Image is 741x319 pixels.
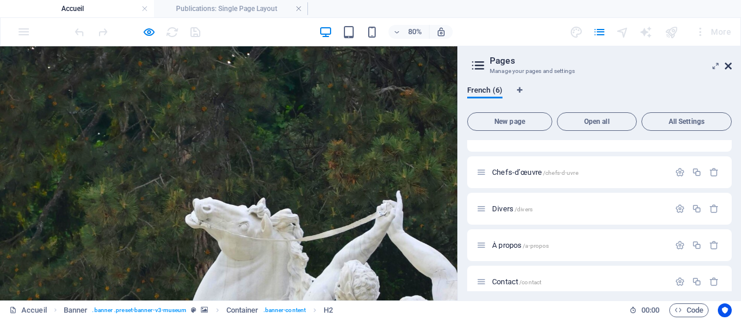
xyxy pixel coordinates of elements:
div: Duplicate [692,204,702,214]
i: Pages (Ctrl+Alt+S) [593,25,606,39]
span: New page [472,118,547,125]
span: . banner .preset-banner-v3-museum [92,303,186,317]
div: Remove [709,277,719,287]
div: Settings [675,277,685,287]
div: Settings [675,240,685,250]
button: pages [593,25,607,39]
span: /chefs-d-uvre [543,170,578,176]
span: All Settings [647,118,727,125]
h3: Manage your pages and settings [490,66,709,76]
div: Remove [709,240,719,250]
span: . banner-content [263,303,306,317]
div: Duplicate [692,167,702,177]
span: /contact [519,279,541,285]
div: Settings [675,167,685,177]
span: Code [674,303,703,317]
button: New page [467,112,552,131]
div: Duplicate [692,277,702,287]
h4: Publications: Single Page Layout [154,2,308,15]
span: Click to select. Double-click to edit [226,303,259,317]
span: Click to select. Double-click to edit [324,303,333,317]
span: /a-propos [523,243,549,249]
div: Duplicate [692,240,702,250]
h6: 80% [406,25,424,39]
span: French (6) [467,83,502,100]
h6: Session time [629,303,660,317]
i: This element contains a background [201,307,208,313]
div: Language Tabs [467,86,732,108]
span: Click to select. Double-click to edit [64,303,88,317]
span: Click to open page [492,277,541,286]
span: /divers [515,206,533,212]
div: Remove [709,204,719,214]
span: Click to open page [492,168,578,177]
button: Usercentrics [718,303,732,317]
span: Click to open page [492,241,549,250]
h2: Pages [490,56,732,66]
div: Divers/divers [489,205,669,212]
button: Code [669,303,709,317]
span: Open all [562,118,632,125]
span: 00 00 [641,303,659,317]
button: All Settings [641,112,732,131]
div: À propos/a-propos [489,241,669,249]
span: Click to open page [492,204,533,213]
div: Remove [709,167,719,177]
div: Contact/contact [489,278,669,285]
a: Click to cancel selection. Double-click to open Pages [9,303,47,317]
span: : [650,306,651,314]
div: Chefs-d’œuvre/chefs-d-uvre [489,168,669,176]
div: Settings [675,204,685,214]
button: 80% [388,25,430,39]
button: Open all [557,112,637,131]
nav: breadcrumb [64,303,333,317]
i: This element is a customizable preset [191,307,196,313]
i: On resize automatically adjust zoom level to fit chosen device. [436,27,446,37]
